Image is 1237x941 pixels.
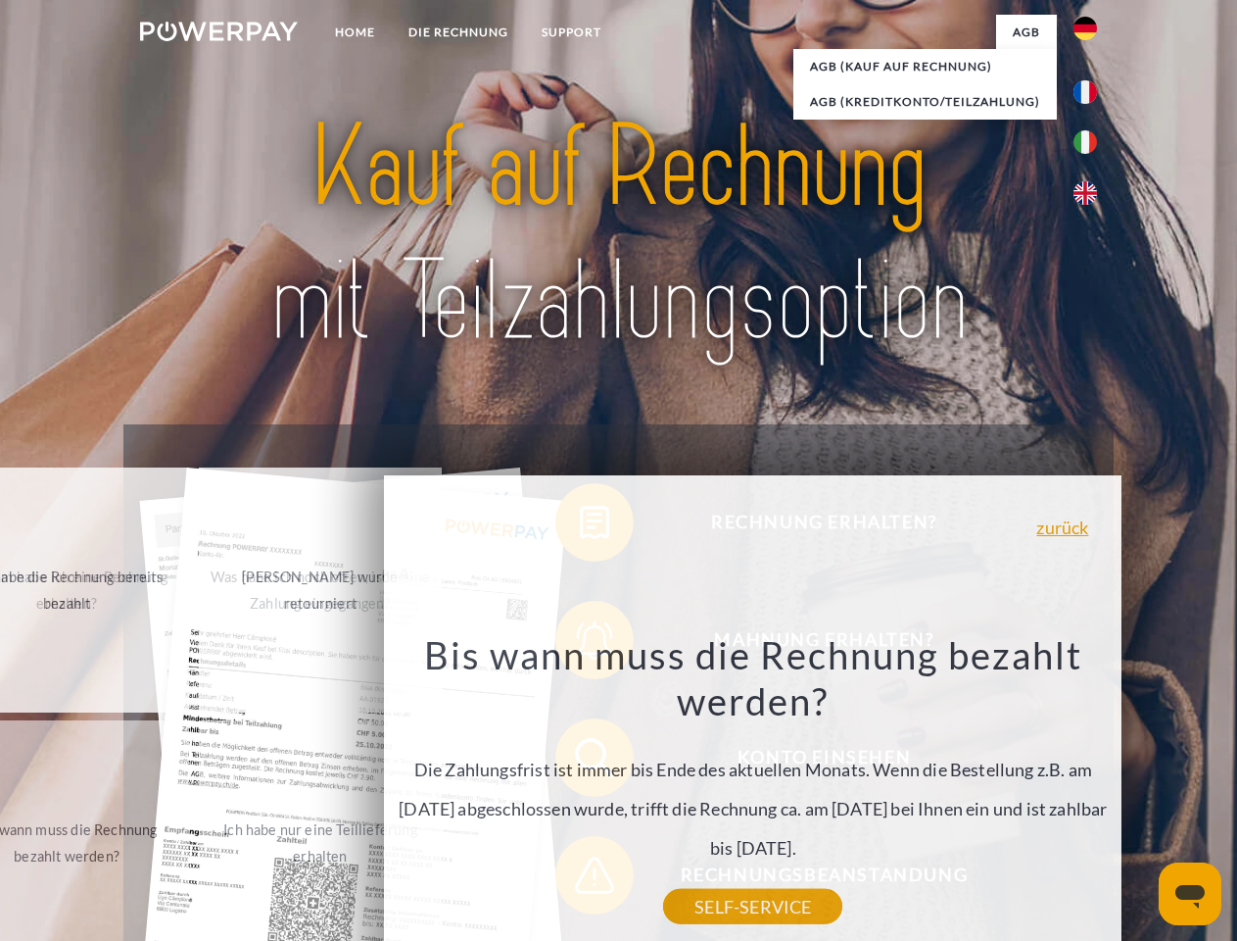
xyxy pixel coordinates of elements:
img: title-powerpay_de.svg [187,94,1050,375]
img: de [1073,17,1097,40]
div: Ich habe nur eine Teillieferung erhalten [211,817,431,869]
a: AGB (Kreditkonto/Teilzahlung) [793,84,1057,120]
a: agb [996,15,1057,50]
a: AGB (Kauf auf Rechnung) [793,49,1057,84]
iframe: Schaltfläche zum Öffnen des Messaging-Fensters [1159,863,1221,925]
img: fr [1073,80,1097,104]
a: SELF-SERVICE [663,889,842,924]
img: it [1073,130,1097,154]
div: Die Zahlungsfrist ist immer bis Ende des aktuellen Monats. Wenn die Bestellung z.B. am [DATE] abg... [396,631,1111,907]
a: DIE RECHNUNG [392,15,525,50]
img: en [1073,181,1097,205]
h3: Bis wann muss die Rechnung bezahlt werden? [396,631,1111,725]
a: zurück [1036,519,1088,536]
a: Home [318,15,392,50]
img: logo-powerpay-white.svg [140,22,298,41]
a: SUPPORT [525,15,618,50]
div: [PERSON_NAME] wurde retourniert [211,564,431,617]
